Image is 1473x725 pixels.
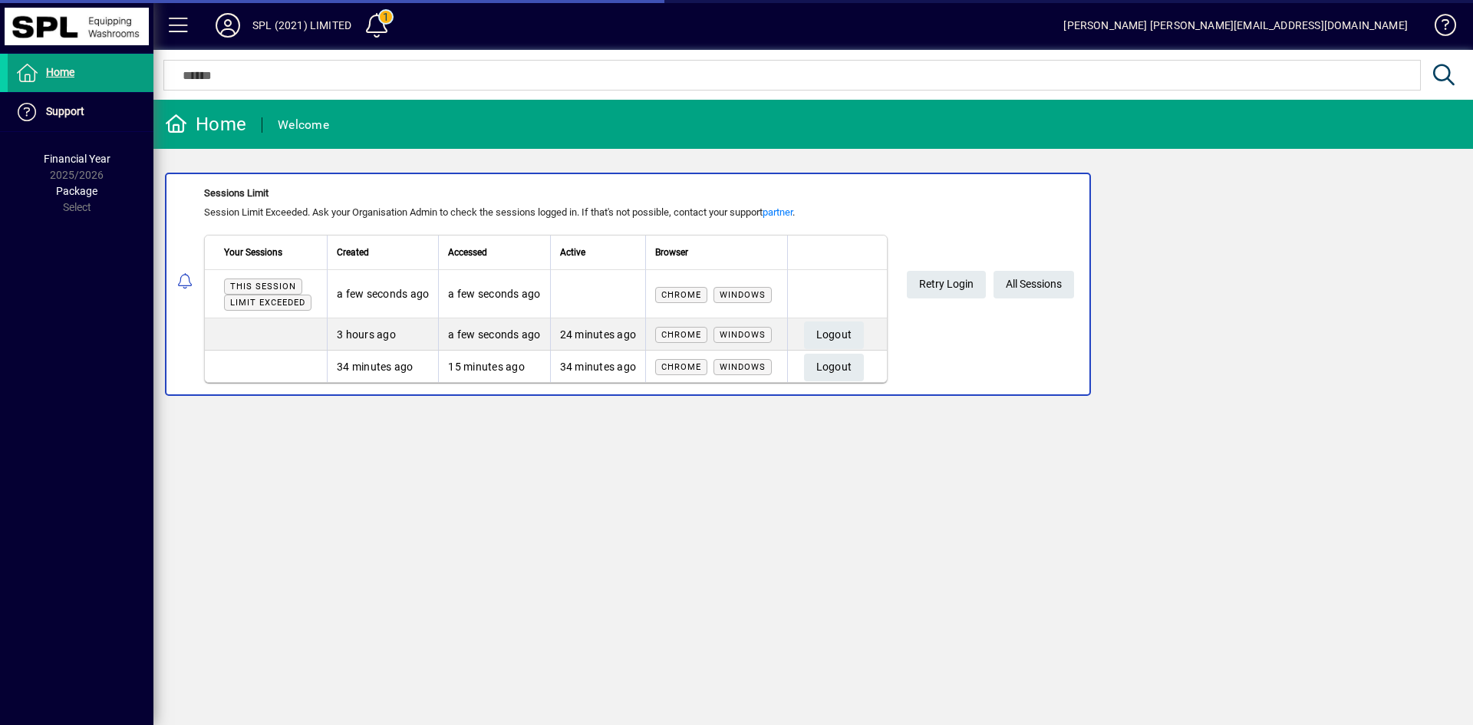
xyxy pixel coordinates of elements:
[203,12,252,39] button: Profile
[204,205,888,220] div: Session Limit Exceeded. Ask your Organisation Admin to check the sessions logged in. If that's no...
[763,206,793,218] a: partner
[816,322,852,348] span: Logout
[327,270,438,318] td: a few seconds ago
[1006,272,1062,297] span: All Sessions
[907,271,986,298] button: Retry Login
[438,270,549,318] td: a few seconds ago
[661,290,701,300] span: Chrome
[224,244,282,261] span: Your Sessions
[153,173,1473,396] app-alert-notification-menu-item: Sessions Limit
[804,354,865,381] button: Logout
[994,271,1074,298] a: All Sessions
[438,318,549,351] td: a few seconds ago
[252,13,351,38] div: SPL (2021) LIMITED
[550,351,646,382] td: 34 minutes ago
[816,354,852,380] span: Logout
[56,185,97,197] span: Package
[661,330,701,340] span: Chrome
[448,244,487,261] span: Accessed
[655,244,688,261] span: Browser
[1063,13,1408,38] div: [PERSON_NAME] [PERSON_NAME][EMAIL_ADDRESS][DOMAIN_NAME]
[327,318,438,351] td: 3 hours ago
[230,298,305,308] span: Limit exceeded
[720,290,766,300] span: Windows
[550,318,646,351] td: 24 minutes ago
[337,244,369,261] span: Created
[661,362,701,372] span: Chrome
[804,321,865,349] button: Logout
[46,66,74,78] span: Home
[560,244,585,261] span: Active
[919,272,974,297] span: Retry Login
[438,351,549,382] td: 15 minutes ago
[720,330,766,340] span: Windows
[230,282,296,292] span: This session
[8,93,153,131] a: Support
[278,113,329,137] div: Welcome
[165,112,246,137] div: Home
[204,186,888,201] div: Sessions Limit
[1423,3,1454,53] a: Knowledge Base
[327,351,438,382] td: 34 minutes ago
[46,105,84,117] span: Support
[720,362,766,372] span: Windows
[44,153,110,165] span: Financial Year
